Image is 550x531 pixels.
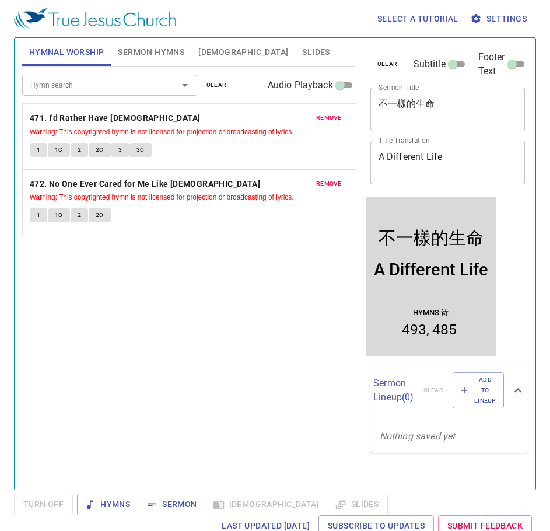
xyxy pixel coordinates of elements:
button: 2 [71,143,88,157]
p: Sermon Lineup ( 0 ) [373,376,414,404]
span: 2 [78,145,81,155]
span: Settings [472,12,527,26]
button: 2 [71,208,88,222]
button: Sermon [139,494,206,515]
span: 3 [118,145,122,155]
span: clear [206,80,227,90]
button: 3C [129,143,152,157]
button: Add to Lineup [453,372,504,409]
span: clear [377,59,398,69]
span: remove [316,179,342,189]
span: Select a tutorial [377,12,458,26]
button: 471. I'd Rather Have [DEMOGRAPHIC_DATA] [30,111,202,125]
span: Footer Text [478,50,505,78]
button: 1C [48,208,70,222]
button: clear [199,78,234,92]
span: Hymns [86,497,130,512]
span: remove [316,113,342,123]
b: 472. No One Ever Cared for Me Like [DEMOGRAPHIC_DATA] [30,177,260,191]
button: remove [309,177,349,191]
span: 3C [136,145,145,155]
span: Audio Playback [268,78,333,92]
span: 1C [55,145,63,155]
button: 2C [89,208,111,222]
span: Subtitle [414,57,446,71]
button: Open [177,77,193,93]
textarea: 不一樣的生命 [379,98,517,120]
span: Slides [302,45,330,60]
img: True Jesus Church [14,8,176,29]
b: 471. I'd Rather Have [DEMOGRAPHIC_DATA] [30,111,201,125]
span: 2C [96,145,104,155]
span: 1 [37,145,40,155]
textarea: A Different Life [379,151,517,173]
span: 2 [78,210,81,221]
small: Warning: This copyrighted hymn is not licensed for projection or broadcasting of lyrics. [30,128,294,136]
button: 1 [30,208,47,222]
span: 1 [37,210,40,221]
iframe: from-child [366,197,496,356]
span: 1C [55,210,63,221]
button: 1 [30,143,47,157]
span: [DEMOGRAPHIC_DATA] [198,45,288,60]
button: 2C [89,143,111,157]
button: 1C [48,143,70,157]
button: Select a tutorial [373,8,463,30]
span: Sermon Hymns [118,45,184,60]
span: Hymnal Worship [29,45,104,60]
small: Warning: This copyrighted hymn is not licensed for projection or broadcasting of lyrics. [30,193,294,201]
button: 472. No One Ever Cared for Me Like [DEMOGRAPHIC_DATA] [30,177,262,191]
span: Sermon [148,497,197,512]
button: remove [309,111,349,125]
button: Hymns [77,494,139,515]
span: Add to Lineup [460,375,496,407]
button: 3 [111,143,129,157]
button: Settings [468,8,531,30]
button: clear [370,57,405,71]
span: 2C [96,210,104,221]
i: Nothing saved yet [380,431,456,442]
div: Sermon Lineup(0)clearAdd to Lineup [370,361,528,421]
